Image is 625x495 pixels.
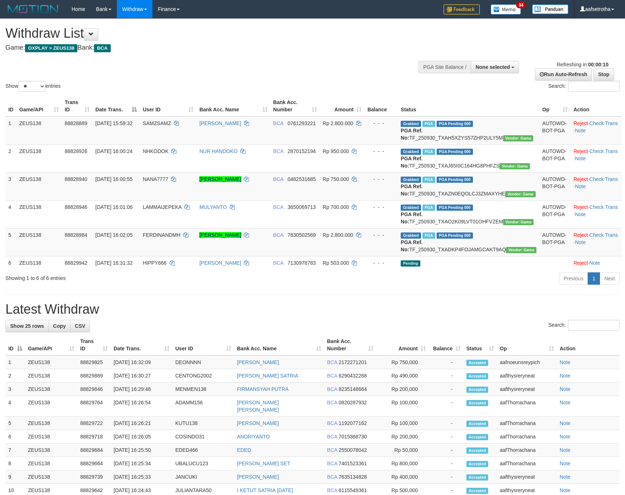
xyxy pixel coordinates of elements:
span: Vendor URL: https://trx31.1velocity.biz [505,191,536,197]
label: Search: [548,320,620,331]
td: 3 [5,383,25,396]
a: Reject [573,176,588,182]
a: FIRMANSYAH PUTRA [237,386,289,392]
td: ZEUS138 [16,228,62,256]
span: Copy 0820287932 to clipboard [339,400,367,405]
span: Copy [53,323,66,329]
td: aafthysreryneat [497,383,557,396]
a: Note [560,474,571,480]
a: Reject [573,148,588,154]
td: Rp 750,000 [376,355,429,369]
th: Balance: activate to sort column ascending [429,335,463,355]
a: CSV [70,320,90,332]
a: Note [560,461,571,466]
span: 88828889 [65,120,87,126]
a: Note [560,487,571,493]
td: - [429,444,463,457]
label: Show entries [5,81,61,92]
td: ZEUS138 [16,116,62,145]
span: Vendor URL: https://trx31.1velocity.biz [499,163,530,169]
td: ZEUS138 [16,256,62,269]
b: PGA Ref. No: [401,211,422,224]
span: Grabbed [401,205,421,211]
th: User ID: activate to sort column ascending [172,335,234,355]
td: 88829825 [77,355,111,369]
input: Search: [568,320,620,331]
span: Copy 0482531685 to clipboard [287,176,316,182]
th: Action [571,96,622,116]
span: Copy 7015368730 to clipboard [339,434,367,440]
a: ANDRIYANTO [237,434,270,440]
td: aafThorrachana [497,444,557,457]
span: PGA Pending [437,177,473,183]
span: Rp 700.000 [323,204,349,210]
td: ZEUS138 [16,200,62,228]
span: 88828946 [65,204,87,210]
span: PGA Pending [437,205,473,211]
span: Rp 2.800.000 [323,120,353,126]
td: Rp 200,000 [376,383,429,396]
span: Copy 7401523361 to clipboard [339,461,367,466]
span: SAMZSAMZ [143,120,171,126]
a: Check Trans [589,176,618,182]
td: · · [571,172,622,200]
b: PGA Ref. No: [401,156,422,169]
span: BCA [327,386,337,392]
span: Copy 7130978783 to clipboard [287,260,316,266]
span: PGA Pending [437,149,473,155]
th: Action [557,335,620,355]
th: Date Trans.: activate to sort column descending [93,96,140,116]
h1: Withdraw List [5,26,409,41]
td: TF_250930_TXAH5XZYS57ZHP2ULY5M [398,116,539,145]
span: PGA Pending [437,232,473,239]
h1: Latest Withdraw [5,302,620,317]
a: Note [560,434,571,440]
strong: 00:00:10 [588,62,608,67]
a: [PERSON_NAME] SET [237,461,290,466]
span: Refreshing in: [557,62,608,67]
h4: Game: Bank: [5,44,409,51]
td: 7 [5,444,25,457]
span: [DATE] 16:00:55 [95,176,132,182]
td: 6 [5,430,25,444]
span: Copy 7830502569 to clipboard [287,232,316,238]
td: TF_250930_TXAZN0EQOLCJ3ZMAXYHE [398,172,539,200]
span: Grabbed [401,121,421,127]
b: PGA Ref. No: [401,239,422,252]
a: MULYANTO [199,204,226,210]
a: Run Auto-Refresh [535,68,592,81]
td: [DATE] 16:30:27 [111,369,172,383]
a: Note [560,400,571,405]
td: 4 [5,200,16,228]
th: Date Trans.: activate to sort column ascending [111,335,172,355]
td: Rp 50,000 [376,444,429,457]
span: [DATE] 16:31:32 [95,260,132,266]
span: Accepted [466,461,488,467]
td: 88829764 [77,396,111,417]
a: [PERSON_NAME] SATRIA [237,373,298,379]
a: Check Trans [589,204,618,210]
th: Trans ID: activate to sort column ascending [77,335,111,355]
th: Trans ID: activate to sort column ascending [62,96,93,116]
span: Copy 0761293221 to clipboard [287,120,316,126]
div: - - - [367,259,395,267]
a: Note [589,260,600,266]
td: AUTOWD-BOT-PGA [539,200,571,228]
td: Rp 100,000 [376,417,429,430]
td: Rp 490,000 [376,369,429,383]
a: I KETUT SATRIA [DATE] [237,487,293,493]
td: aafThorrachana [497,457,557,470]
span: Accepted [466,400,488,406]
td: Rp 100,000 [376,396,429,417]
td: ZEUS138 [25,444,77,457]
span: Marked by aafsolysreylen [422,205,435,211]
td: aafnoeunsreypich [497,355,557,369]
div: - - - [367,120,395,127]
td: CENTONG2002 [172,369,234,383]
td: - [429,383,463,396]
span: Copy 2172271201 to clipboard [339,359,367,365]
td: · · [571,116,622,145]
div: PGA Site Balance / [418,61,471,73]
a: [PERSON_NAME] [199,232,241,238]
a: Previous [559,272,588,285]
